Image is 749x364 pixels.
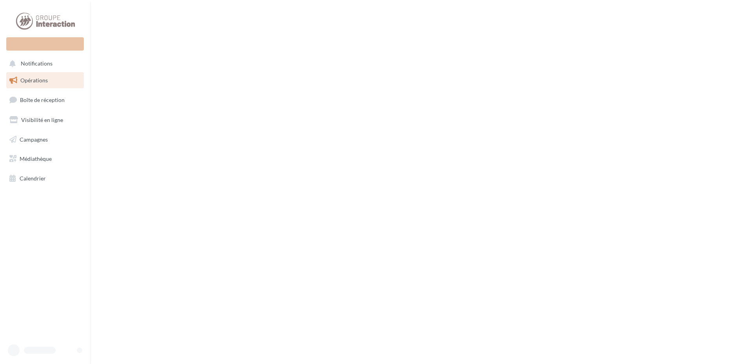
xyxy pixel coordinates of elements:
[5,72,85,89] a: Opérations
[6,37,84,51] div: Nouvelle campagne
[5,131,85,148] a: Campagnes
[5,112,85,128] a: Visibilité en ligne
[21,60,52,67] span: Notifications
[20,96,65,103] span: Boîte de réception
[20,155,52,162] span: Médiathèque
[5,151,85,167] a: Médiathèque
[21,116,63,123] span: Visibilité en ligne
[20,77,48,84] span: Opérations
[20,136,48,142] span: Campagnes
[20,175,46,182] span: Calendrier
[5,91,85,108] a: Boîte de réception
[5,170,85,187] a: Calendrier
